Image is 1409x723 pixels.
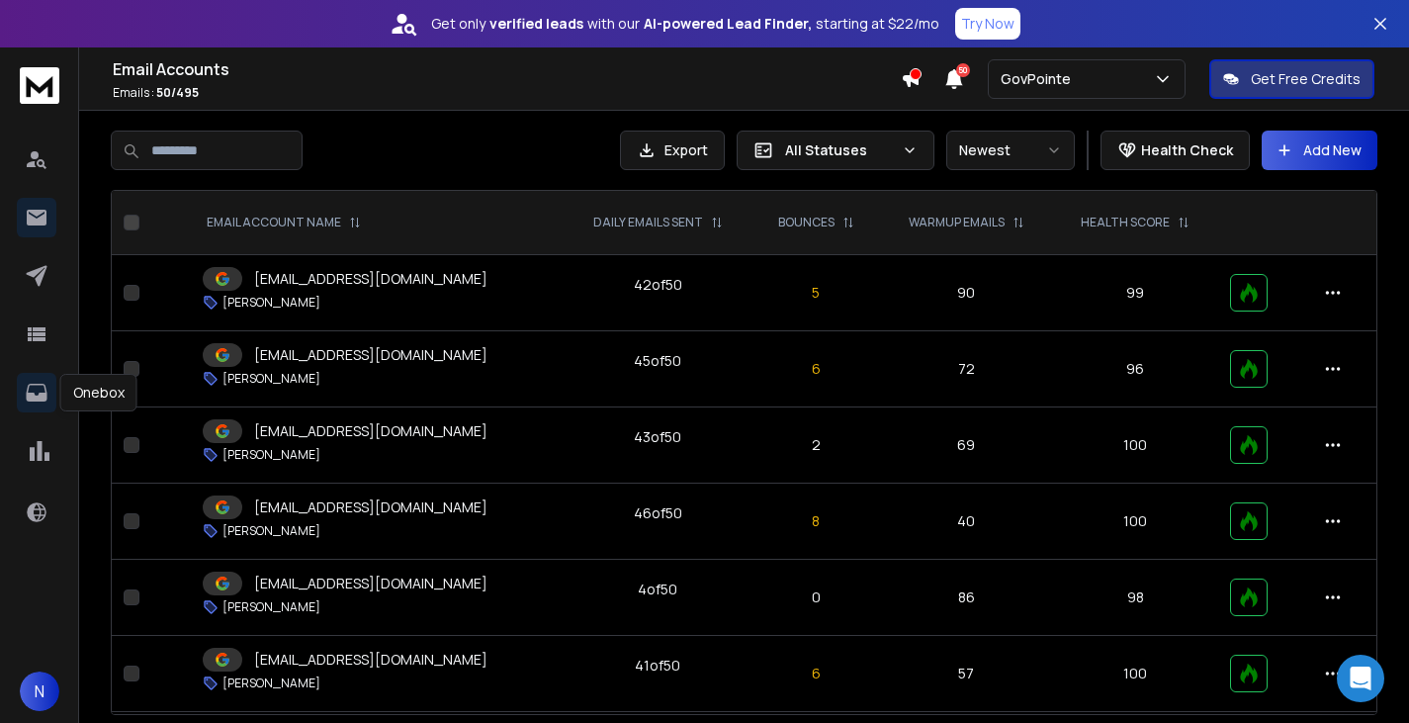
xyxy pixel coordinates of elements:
[764,283,867,303] p: 5
[909,215,1005,230] p: WARMUP EMAILS
[880,407,1053,484] td: 69
[956,63,970,77] span: 50
[1053,560,1218,636] td: 98
[254,650,487,670] p: [EMAIL_ADDRESS][DOMAIN_NAME]
[880,560,1053,636] td: 86
[207,215,361,230] div: EMAIL ACCOUNT NAME
[222,599,320,615] p: [PERSON_NAME]
[635,656,680,676] div: 41 of 50
[880,255,1053,331] td: 90
[880,636,1053,712] td: 57
[1081,215,1170,230] p: HEALTH SCORE
[1053,636,1218,712] td: 100
[634,503,682,523] div: 46 of 50
[764,511,867,531] p: 8
[113,85,901,101] p: Emails :
[222,447,320,463] p: [PERSON_NAME]
[880,331,1053,407] td: 72
[254,345,487,365] p: [EMAIL_ADDRESS][DOMAIN_NAME]
[1053,255,1218,331] td: 99
[764,664,867,683] p: 6
[1251,69,1361,89] p: Get Free Credits
[1262,131,1377,170] button: Add New
[634,275,682,295] div: 42 of 50
[955,8,1020,40] button: Try Now
[222,371,320,387] p: [PERSON_NAME]
[254,497,487,517] p: [EMAIL_ADDRESS][DOMAIN_NAME]
[634,351,681,371] div: 45 of 50
[1053,407,1218,484] td: 100
[222,676,320,691] p: [PERSON_NAME]
[20,672,59,711] button: N
[1001,69,1079,89] p: GovPointe
[1053,484,1218,560] td: 100
[764,359,867,379] p: 6
[222,523,320,539] p: [PERSON_NAME]
[593,215,703,230] p: DAILY EMAILS SENT
[785,140,894,160] p: All Statuses
[644,14,812,34] strong: AI-powered Lead Finder,
[764,587,867,607] p: 0
[431,14,939,34] p: Get only with our starting at $22/mo
[60,374,137,411] div: Onebox
[20,67,59,104] img: logo
[1141,140,1233,160] p: Health Check
[254,269,487,289] p: [EMAIL_ADDRESS][DOMAIN_NAME]
[156,84,199,101] span: 50 / 495
[638,580,677,599] div: 4 of 50
[1209,59,1374,99] button: Get Free Credits
[1101,131,1250,170] button: Health Check
[634,427,681,447] div: 43 of 50
[620,131,725,170] button: Export
[1053,331,1218,407] td: 96
[1337,655,1384,702] div: Open Intercom Messenger
[113,57,901,81] h1: Email Accounts
[880,484,1053,560] td: 40
[222,295,320,311] p: [PERSON_NAME]
[778,215,835,230] p: BOUNCES
[764,435,867,455] p: 2
[961,14,1014,34] p: Try Now
[254,421,487,441] p: [EMAIL_ADDRESS][DOMAIN_NAME]
[489,14,583,34] strong: verified leads
[254,574,487,593] p: [EMAIL_ADDRESS][DOMAIN_NAME]
[946,131,1075,170] button: Newest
